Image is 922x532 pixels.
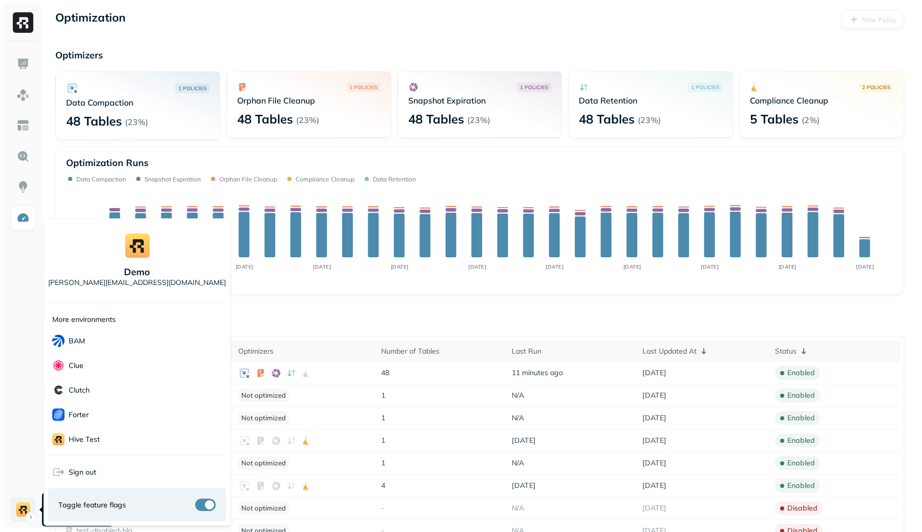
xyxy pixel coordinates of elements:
[69,385,90,395] p: Clutch
[52,384,65,396] img: Clutch
[69,467,96,477] span: Sign out
[69,435,100,444] p: Hive Test
[69,410,89,420] p: Forter
[52,433,65,445] img: Hive Test
[69,336,85,346] p: BAM
[125,233,150,258] img: demo
[124,266,150,278] p: demo
[69,361,83,371] p: Clue
[52,335,65,347] img: BAM
[52,408,65,421] img: Forter
[52,315,116,324] p: More environments
[58,500,126,510] span: Toggle feature flags
[52,359,65,372] img: Clue
[48,278,226,288] p: [PERSON_NAME][EMAIL_ADDRESS][DOMAIN_NAME]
